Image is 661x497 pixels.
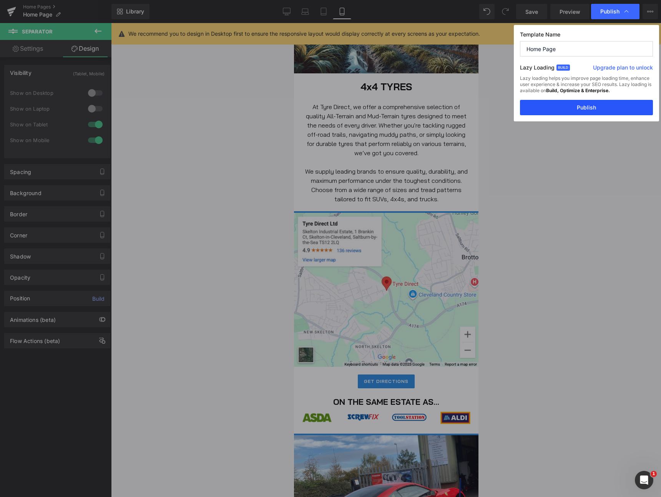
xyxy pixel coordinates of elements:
[10,79,175,134] p: At Tyre Direct, we offer a comprehensive selection of quality All-Terrain and Mud-Terrain tyres d...
[651,471,657,477] span: 1
[520,63,555,75] label: Lazy Loading
[556,65,570,71] span: Build
[520,100,653,115] button: Publish
[600,8,619,15] span: Publish
[15,58,169,70] h1: 4x4 TYRES
[10,144,175,181] p: We supply leading brands to ensure quality, durability, and maximum performance under the toughes...
[520,75,653,100] div: Lazy loading helps you improve page loading time, enhance user experience & increase your SEO res...
[70,355,114,361] span: GET DIRECTIONS
[64,351,120,365] a: GET DIRECTIONS
[546,88,610,93] strong: Build, Optimize & Enterprise.
[593,64,653,75] a: Upgrade plan to unlock
[635,471,653,489] iframe: Intercom live chat
[520,31,653,41] label: Template Name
